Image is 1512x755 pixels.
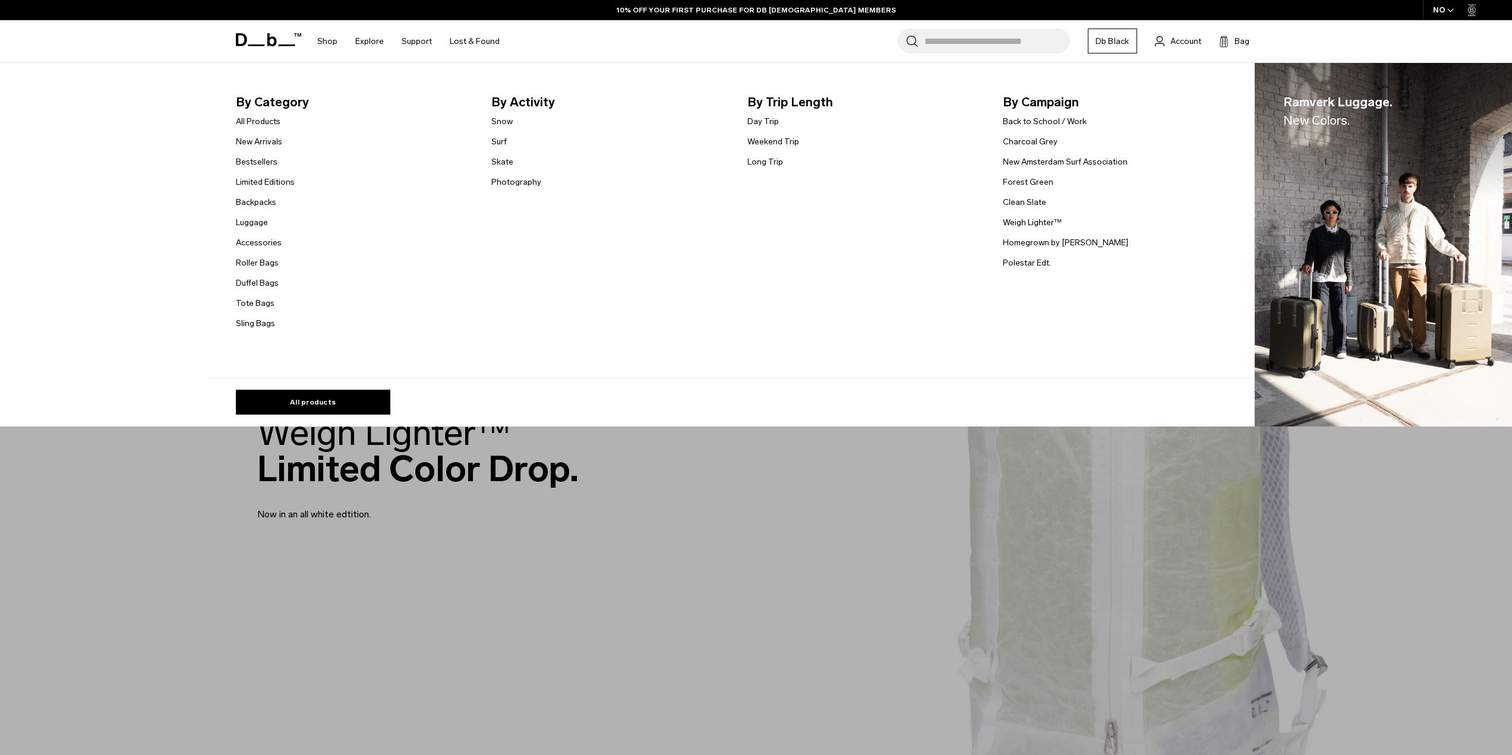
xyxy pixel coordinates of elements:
[1283,93,1393,130] span: Ramverk Luggage.
[236,93,473,112] span: By Category
[1003,257,1051,269] a: Polestar Edt.
[236,236,282,249] a: Accessories
[491,115,513,128] a: Snow
[1235,35,1249,48] span: Bag
[236,297,274,309] a: Tote Bags
[1283,113,1350,128] span: New Colors.
[236,115,280,128] a: All Products
[1003,93,1240,112] span: By Campaign
[355,20,384,62] a: Explore
[1003,216,1062,229] a: Weigh Lighter™
[1170,35,1201,48] span: Account
[1003,115,1087,128] a: Back to School / Work
[236,216,268,229] a: Luggage
[236,317,275,330] a: Sling Bags
[317,20,337,62] a: Shop
[1003,135,1058,148] a: Charcoal Grey
[1219,34,1249,48] button: Bag
[236,277,279,289] a: Duffel Bags
[236,156,277,168] a: Bestsellers
[747,93,984,112] span: By Trip Length
[236,176,295,188] a: Limited Editions
[491,176,541,188] a: Photography
[617,5,896,15] a: 10% OFF YOUR FIRST PURCHASE FOR DB [DEMOGRAPHIC_DATA] MEMBERS
[491,156,513,168] a: Skate
[1003,196,1046,209] a: Clean Slate
[1003,176,1053,188] a: Forest Green
[1003,236,1128,249] a: Homegrown by [PERSON_NAME]
[491,93,728,112] span: By Activity
[1155,34,1201,48] a: Account
[236,257,279,269] a: Roller Bags
[236,196,276,209] a: Backpacks
[747,135,799,148] a: Weekend Trip
[747,115,779,128] a: Day Trip
[450,20,500,62] a: Lost & Found
[1003,156,1128,168] a: New Amsterdam Surf Association
[402,20,432,62] a: Support
[308,20,509,62] nav: Main Navigation
[491,135,507,148] a: Surf
[1088,29,1137,53] a: Db Black
[236,390,390,415] a: All products
[747,156,783,168] a: Long Trip
[236,135,282,148] a: New Arrivals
